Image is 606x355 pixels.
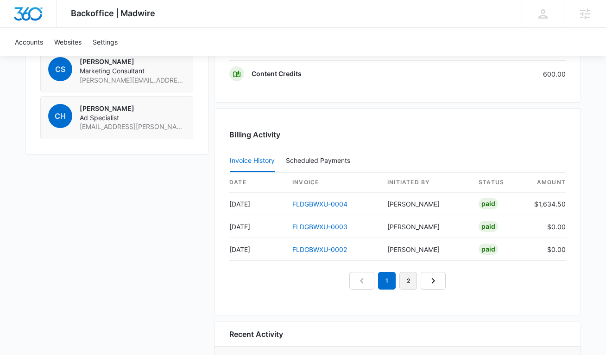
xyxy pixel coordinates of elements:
[80,113,185,123] span: Ad Specialist
[229,173,285,193] th: date
[80,104,185,113] p: [PERSON_NAME]
[292,200,347,208] a: FLDGBWXU-0004
[80,122,185,131] span: [EMAIL_ADDRESS][PERSON_NAME][DOMAIN_NAME]
[9,28,49,56] a: Accounts
[229,129,566,140] h3: Billing Activity
[80,66,185,76] span: Marketing Consultant
[229,193,285,215] td: [DATE]
[87,28,123,56] a: Settings
[71,8,155,18] span: Backoffice | Madwire
[527,193,566,215] td: $1,634.50
[48,104,72,128] span: CH
[527,173,566,193] th: amount
[527,215,566,238] td: $0.00
[479,244,498,255] div: Paid
[380,215,471,238] td: [PERSON_NAME]
[479,221,498,232] div: Paid
[399,272,417,290] a: Page 2
[230,150,275,172] button: Invoice History
[286,157,354,164] div: Scheduled Payments
[49,28,87,56] a: Websites
[380,238,471,261] td: [PERSON_NAME]
[380,173,471,193] th: Initiated By
[378,272,396,290] em: 1
[229,215,285,238] td: [DATE]
[421,272,446,290] a: Next Page
[380,193,471,215] td: [PERSON_NAME]
[527,238,566,261] td: $0.00
[80,57,185,66] p: [PERSON_NAME]
[479,198,498,209] div: Paid
[48,57,72,81] span: CS
[467,61,566,87] td: 600.00
[229,238,285,261] td: [DATE]
[252,69,302,78] p: Content Credits
[80,76,185,85] span: [PERSON_NAME][EMAIL_ADDRESS][DOMAIN_NAME]
[349,272,446,290] nav: Pagination
[471,173,527,193] th: status
[285,173,380,193] th: invoice
[229,329,283,340] h6: Recent Activity
[292,223,347,231] a: FLDGBWXU-0003
[292,245,347,253] a: FLDGBWXU-0002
